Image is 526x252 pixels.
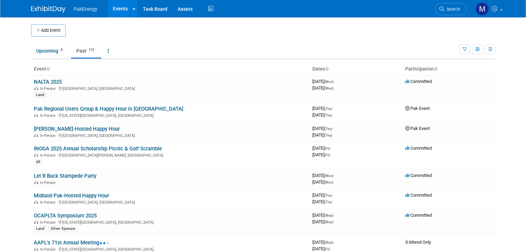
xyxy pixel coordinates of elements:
div: [GEOGRAPHIC_DATA], [GEOGRAPHIC_DATA] [34,85,307,91]
span: In-Person [40,247,58,252]
span: [DATE] [312,219,333,224]
a: AAPL's 71st Annual Meeting [34,240,109,246]
span: PakEnergy [74,6,97,12]
span: Committed [405,193,432,198]
span: (Thu) [324,200,332,204]
span: Committed [405,79,432,84]
span: (Thu) [324,107,332,111]
a: NALTA 2025 [34,79,62,85]
span: (Fri) [324,247,330,251]
div: [GEOGRAPHIC_DATA][PERSON_NAME], [GEOGRAPHIC_DATA] [34,152,307,158]
img: In-Person Event [34,220,38,224]
th: Event [31,63,310,75]
img: In-Person Event [34,200,38,204]
span: [DATE] [312,112,332,118]
div: All [34,159,42,165]
div: [US_STATE][GEOGRAPHIC_DATA], [GEOGRAPHIC_DATA] [34,219,307,225]
span: - [333,193,334,198]
span: - [334,173,335,178]
span: - [331,146,332,151]
span: - [334,213,335,218]
span: (Mon) [324,174,333,178]
a: Pak Regional Users Group & Happy Hour in [GEOGRAPHIC_DATA] [34,106,183,112]
a: Past112 [71,44,101,57]
a: Sort by Participation Type [434,66,437,72]
div: [US_STATE][GEOGRAPHIC_DATA], [GEOGRAPHIC_DATA] [34,246,307,252]
span: [DATE] [312,246,330,251]
span: [DATE] [312,173,335,178]
a: OCAPLTA Symposium 2025 [34,213,97,219]
span: In-Person [40,113,58,118]
span: Pak Event [405,106,430,111]
span: (Thu) [324,194,332,197]
a: Sort by Event Name [46,66,50,72]
span: [DATE] [312,146,332,151]
span: - [333,106,334,111]
span: (Thu) [324,133,332,137]
span: 112 [87,47,96,53]
span: In-Person [40,180,58,185]
div: [GEOGRAPHIC_DATA], [GEOGRAPHIC_DATA] [34,132,307,138]
span: - [334,79,335,84]
img: In-Person Event [34,153,38,157]
img: In-Person Event [34,133,38,137]
div: Silver Sponsor [49,226,78,232]
span: [DATE] [312,132,332,138]
span: [DATE] [312,193,334,198]
span: Search [444,7,460,12]
a: [PERSON_NAME]-Hosted Happy Hour [34,126,120,132]
span: Pak Event [405,126,430,131]
img: In-Person Event [34,247,38,251]
span: Committed [405,146,432,151]
div: [US_STATE][GEOGRAPHIC_DATA], [GEOGRAPHIC_DATA] [34,112,307,118]
span: [DATE] [312,79,335,84]
span: - [334,240,335,245]
img: In-Person Event [34,180,38,184]
span: (Fri) [324,153,330,157]
span: In-Person [40,86,58,91]
a: INOGA 2025 Annual Scholarship Picnic & Golf Scramble [34,146,162,152]
span: In-Person [40,153,58,158]
div: [GEOGRAPHIC_DATA], [GEOGRAPHIC_DATA] [34,199,307,205]
th: Participation [402,63,495,75]
span: (Mon) [324,80,333,84]
span: [DATE] [312,85,333,91]
span: In-Person [40,200,58,205]
th: Dates [310,63,402,75]
span: (Fri) [324,147,330,150]
span: (Wed) [324,220,333,224]
a: Let R Buck Stampede Party [34,173,96,179]
img: ExhibitDay [31,6,66,13]
span: [DATE] [312,152,330,157]
span: (Thu) [324,127,332,131]
span: Committed [405,173,432,178]
img: In-Person Event [34,86,38,90]
span: [DATE] [312,199,332,204]
img: Mary Walker [476,2,489,16]
span: (Mon) [324,180,333,184]
span: In-Person [40,133,58,138]
button: Add Event [31,24,66,37]
span: (Wed) [324,214,333,217]
a: Search [435,3,467,15]
span: [DATE] [312,240,335,245]
span: (Thu) [324,113,332,117]
span: (Wed) [324,86,333,90]
span: - [333,126,334,131]
a: Midland Pak-Hosted Happy Hour [34,193,109,199]
span: [DATE] [312,213,335,218]
span: [DATE] [312,179,333,185]
span: 9 [59,47,65,53]
a: Upcoming9 [31,44,70,57]
span: [DATE] [312,126,334,131]
img: In-Person Event [34,113,38,117]
span: Attend Only [405,240,431,245]
span: Committed [405,213,432,218]
span: In-Person [40,220,58,225]
span: (Wed) [324,241,333,244]
div: Land [34,92,46,98]
span: [DATE] [312,106,334,111]
div: Land [34,226,46,232]
a: Sort by Start Date [325,66,329,72]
